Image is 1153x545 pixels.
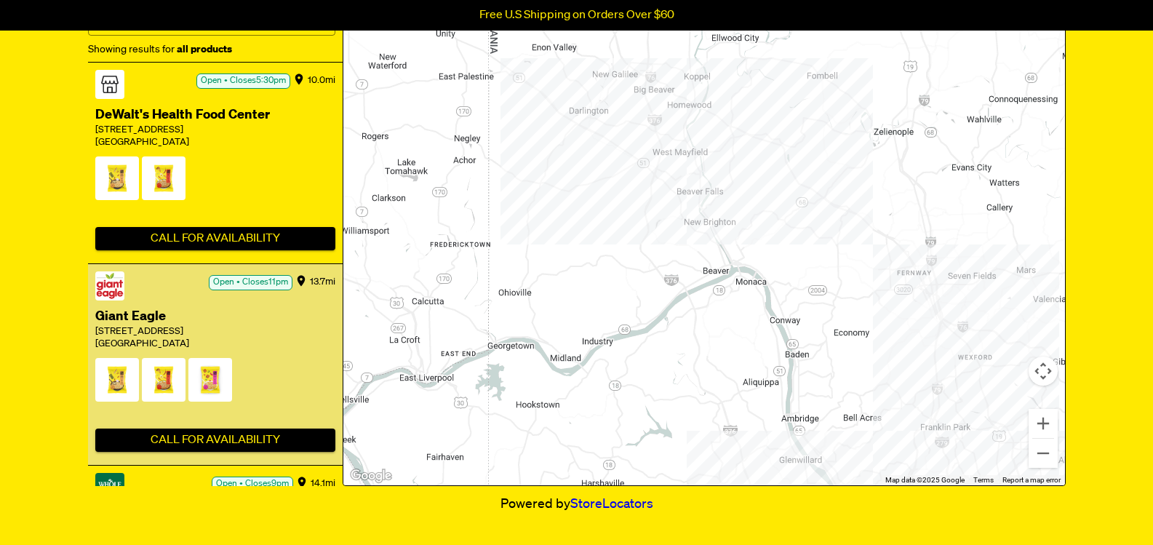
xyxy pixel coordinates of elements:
span: Map data ©2025 Google [885,476,965,484]
div: Giant Eagle [95,308,335,326]
button: Call For Availability [95,429,335,452]
button: Map camera controls [1029,357,1058,386]
a: Terms (opens in new tab) [973,476,994,484]
div: Powered by [88,486,1066,513]
button: Zoom in [1029,409,1058,438]
div: Open • Closes 5:30pm [196,73,290,89]
div: [GEOGRAPHIC_DATA] [95,137,335,149]
div: Open • Closes 9pm [212,477,293,492]
button: Zoom out [1029,439,1058,468]
div: Open • Closes 11pm [209,275,292,290]
div: [STREET_ADDRESS] [95,124,335,137]
div: 10.0 mi [308,70,335,92]
div: 13.7 mi [310,271,335,293]
div: [GEOGRAPHIC_DATA] [95,338,335,351]
a: Open this area in Google Maps (opens a new window) [347,466,395,485]
div: [STREET_ADDRESS] [95,326,335,338]
div: Showing results for [88,41,335,58]
div: 14.1 mi [311,473,335,495]
strong: all products [177,44,232,55]
div: DeWalt's Health Food Center [95,106,335,124]
p: Free U.S Shipping on Orders Over $60 [479,9,674,22]
a: Report a map error [1002,476,1061,484]
button: Call For Availability [95,227,335,250]
a: StoreLocators [570,498,653,511]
